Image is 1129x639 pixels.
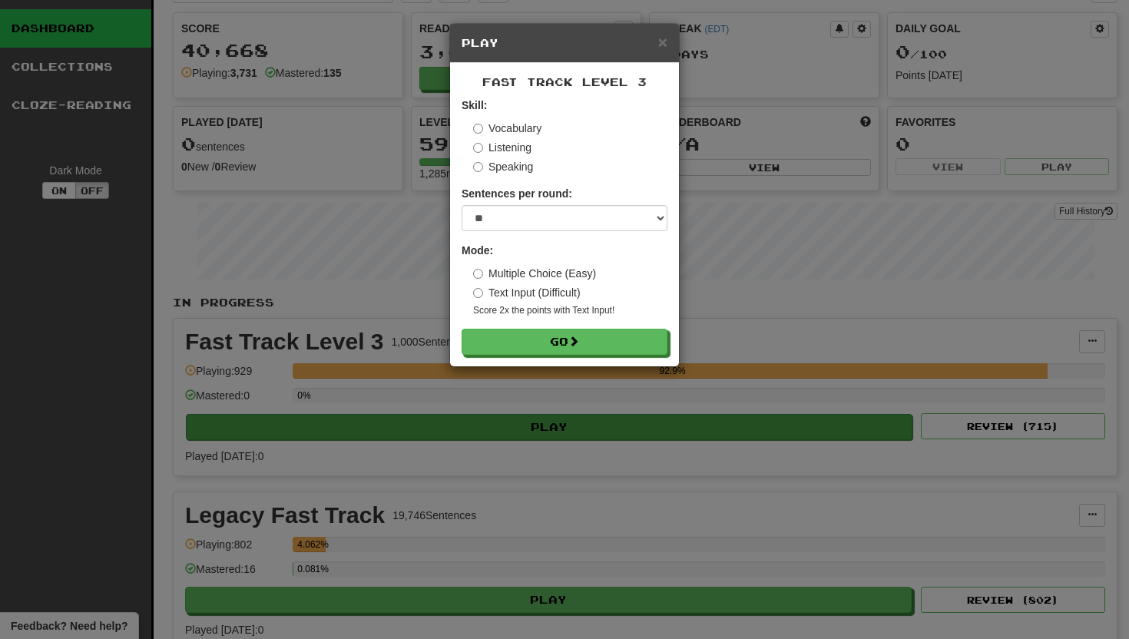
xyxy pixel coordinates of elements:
input: Vocabulary [473,124,483,134]
label: Multiple Choice (Easy) [473,266,596,281]
small: Score 2x the points with Text Input ! [473,304,667,317]
input: Text Input (Difficult) [473,288,483,298]
span: × [658,33,667,51]
label: Vocabulary [473,121,541,136]
strong: Skill: [462,99,487,111]
button: Go [462,329,667,355]
input: Multiple Choice (Easy) [473,269,483,279]
label: Listening [473,140,531,155]
label: Text Input (Difficult) [473,285,581,300]
span: Fast Track Level 3 [482,75,647,88]
button: Close [658,34,667,50]
h5: Play [462,35,667,51]
input: Listening [473,143,483,153]
input: Speaking [473,162,483,172]
strong: Mode: [462,244,493,257]
label: Sentences per round: [462,186,572,201]
label: Speaking [473,159,533,174]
